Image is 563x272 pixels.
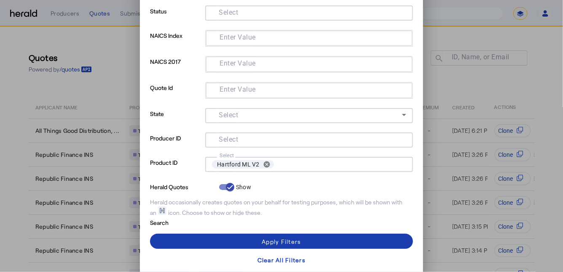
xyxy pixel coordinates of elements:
mat-chip-grid: Selection [213,85,405,95]
p: Search [150,217,216,227]
p: State [150,108,202,132]
mat-label: Select [219,9,238,17]
mat-chip-grid: Selection [212,134,406,144]
p: NAICS Index [150,30,202,56]
mat-chip-grid: Selection [213,58,405,69]
p: Product ID [150,157,202,181]
mat-chip-grid: Selection [212,7,406,17]
mat-label: Enter Value [220,86,256,94]
mat-label: Select [220,153,234,158]
mat-label: Enter Value [220,34,256,42]
div: Herald occasionally creates quotes on your behalf for testing purposes, which will be shown with ... [150,198,413,217]
div: Clear All Filters [257,256,306,264]
mat-chip-grid: Selection [212,158,406,170]
div: Apply Filters [262,237,301,246]
span: Hartford ML V2 [217,160,260,169]
mat-label: Select [219,111,238,119]
p: Herald Quotes [150,181,216,191]
button: Clear All Filters [150,252,413,267]
p: Status [150,5,202,30]
button: Apply Filters [150,234,413,249]
p: Producer ID [150,132,202,157]
mat-label: Select [219,136,238,144]
mat-label: Enter Value [220,60,256,68]
mat-chip-grid: Selection [213,32,405,42]
p: NAICS 2017 [150,56,202,82]
label: Show [234,183,251,191]
p: Quote Id [150,82,202,108]
button: remove Hartford ML V2 [260,161,274,168]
